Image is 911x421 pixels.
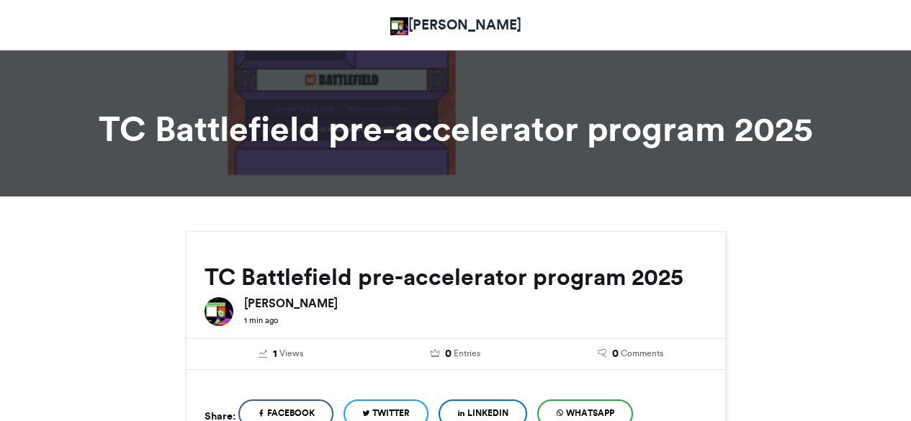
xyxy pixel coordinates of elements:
small: 1 min ago [244,315,278,325]
h6: [PERSON_NAME] [244,297,707,309]
span: Twitter [372,407,410,420]
span: 0 [445,346,452,362]
span: WhatsApp [566,407,614,420]
a: [PERSON_NAME] [390,14,521,35]
span: Comments [621,347,663,360]
img: Victoria Olaonipekun [205,297,233,326]
span: 0 [612,346,619,362]
h2: TC Battlefield pre-accelerator program 2025 [205,264,707,290]
a: 1 Views [205,346,358,362]
span: 1 [273,346,277,362]
span: Views [279,347,303,360]
a: 0 Comments [554,346,707,362]
img: Victoria Olaonipekun [390,17,408,35]
span: LinkedIn [467,407,508,420]
a: 0 Entries [379,346,532,362]
span: Entries [454,347,480,360]
span: Facebook [267,407,315,420]
h1: TC Battlefield pre-accelerator program 2025 [56,112,856,146]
